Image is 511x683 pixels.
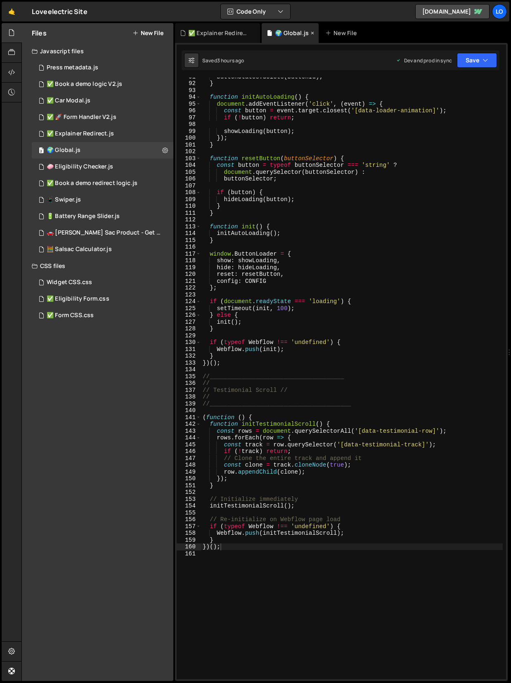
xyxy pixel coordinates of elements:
div: 152 [177,489,201,496]
a: Lo [492,4,507,19]
div: 103 [177,155,201,162]
div: ✅ Form CSS.css [47,312,94,319]
div: 120 [177,271,201,278]
div: 134 [177,366,201,373]
div: 132 [177,353,201,360]
div: Javascript files [22,43,173,59]
div: ✅ Eligibility Form.css [47,295,109,303]
div: 112 [177,216,201,223]
div: 100 [177,135,201,142]
div: 8014/41778.js [32,126,173,142]
div: 124 [177,298,201,305]
div: 144 [177,434,201,441]
div: 97 [177,114,201,121]
div: 104 [177,162,201,169]
div: Press metadata.js [47,64,98,71]
div: 111 [177,210,201,217]
div: 137 [177,387,201,394]
div: 🚗 [PERSON_NAME] Sac Product - Get started.js [47,229,161,237]
div: 8014/46694.js [32,76,173,92]
div: 139 [177,401,201,408]
a: [DOMAIN_NAME] [415,4,490,19]
div: 95 [177,101,201,108]
div: 3 hours ago [217,57,244,64]
button: New File [132,30,163,36]
div: 158 [177,530,201,537]
span: 2 [39,148,44,154]
div: 96 [177,107,201,114]
div: 160 [177,543,201,550]
div: Dev and prod in sync [396,57,452,64]
div: ✅ Explainer Redirect.js [47,130,114,138]
div: 🔋 Battery Range Slider.js [47,213,120,220]
div: 8014/34949.js [32,192,173,208]
button: Save [457,53,497,68]
div: 123 [177,292,201,299]
div: 128 [177,325,201,332]
div: Saved [202,57,244,64]
div: 99 [177,128,201,135]
div: 140 [177,407,201,414]
div: 114 [177,230,201,237]
div: 8014/42657.js [32,159,173,175]
div: 145 [177,441,201,448]
div: 129 [177,332,201,339]
div: 126 [177,312,201,319]
div: 8014/33036.js [32,225,176,241]
div: 159 [177,537,201,544]
div: 127 [177,319,201,326]
div: 161 [177,550,201,557]
div: 102 [177,148,201,155]
div: 153 [177,496,201,503]
div: 8014/41351.css [32,307,173,324]
div: 8014/42769.js [32,142,173,159]
div: 115 [177,237,201,244]
div: 109 [177,196,201,203]
div: 8014/47792.js [32,59,173,76]
div: 113 [177,223,201,230]
div: 105 [177,169,201,176]
div: 136 [177,380,201,387]
div: 🌍 Global.js [275,29,309,37]
div: Widget CSS.css [47,279,92,286]
div: 108 [177,189,201,196]
div: ✅ Book a demo logic V2.js [47,81,122,88]
div: 98 [177,121,201,128]
button: Code Only [221,4,290,19]
div: 8014/28850.js [32,241,173,258]
div: 106 [177,175,201,183]
div: 157 [177,523,201,530]
div: 8014/42987.js [32,109,173,126]
div: 154 [177,503,201,510]
div: 119 [177,264,201,271]
div: 148 [177,462,201,469]
div: ✅ Explainer Redirect.js [188,29,250,37]
div: 131 [177,346,201,353]
h2: Files [32,28,47,38]
div: ✅ Car Modal.js [47,97,90,104]
div: 149 [177,469,201,476]
div: 150 [177,475,201,482]
div: 8014/41355.js [32,175,173,192]
div: 8014/41354.css [32,291,173,307]
div: 141 [177,414,201,421]
div: 8014/41995.js [32,92,173,109]
div: 147 [177,455,201,462]
div: 92 [177,80,201,87]
div: 8014/34824.js [32,208,173,225]
div: ✅ Book a demo redirect logic.js [47,180,137,187]
div: 156 [177,516,201,523]
div: 🧮 Salsac Calculator.js [47,246,112,253]
div: 117 [177,251,201,258]
div: Loveelectric Site [32,7,88,17]
div: 155 [177,510,201,517]
div: 142 [177,421,201,428]
div: 135 [177,373,201,380]
div: 122 [177,285,201,292]
div: 🌍 Global.js [47,147,80,154]
div: 🧼 Eligibility Checker.js [47,163,113,171]
div: 93 [177,87,201,94]
div: 110 [177,203,201,210]
div: 130 [177,339,201,346]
